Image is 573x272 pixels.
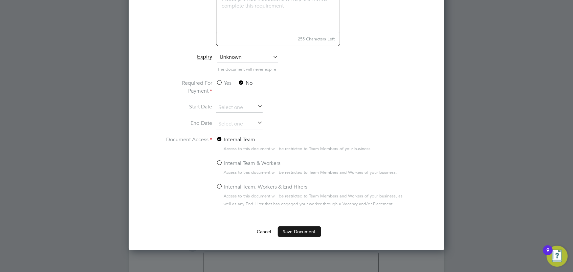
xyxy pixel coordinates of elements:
label: Required For Payment [163,79,212,95]
button: Cancel [252,226,276,237]
div: 9 [546,250,549,259]
button: Save Document [278,226,321,237]
span: Access to this document will be restricted to Team Members of your business. [224,145,372,153]
label: Internal Team [216,136,255,144]
span: Access to this document will be restricted to Team Members and Workers of your business, as well ... [224,192,410,208]
span: The document will never expire [217,66,276,72]
label: Internal Team, Workers & End Hirers [216,183,307,191]
small: 255 Characters Left [216,33,340,46]
span: Access to this document will be restricted to Team Members and Workers of your business. [224,169,397,176]
label: Yes [216,79,231,87]
span: Unknown [217,53,278,62]
span: Expiry [197,54,212,60]
input: Select one [216,103,263,113]
label: End Date [163,119,212,128]
label: Internal Team & Workers [216,159,280,167]
button: Open Resource Center, 9 new notifications [547,246,568,267]
input: Select one [216,119,263,129]
label: Start Date [163,103,212,111]
label: Document Access [163,136,212,213]
label: No [238,79,253,87]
